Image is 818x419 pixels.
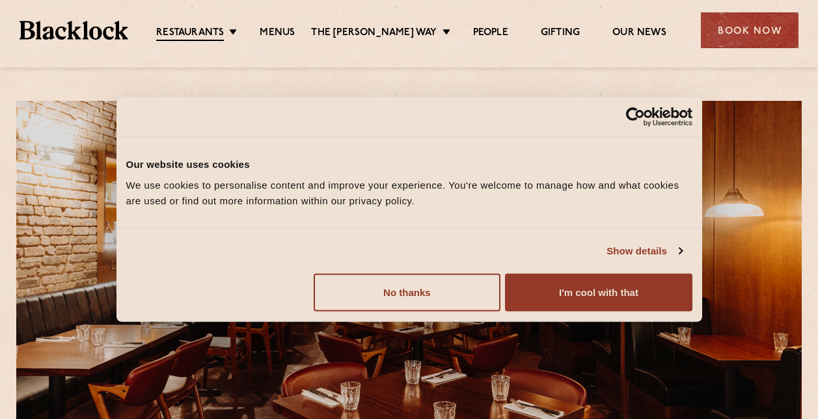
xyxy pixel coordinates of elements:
img: BL_Textured_Logo-footer-cropped.svg [20,21,128,39]
a: Our News [612,27,666,40]
a: Menus [260,27,295,40]
a: Show details [607,243,682,259]
a: Usercentrics Cookiebot - opens in a new window [579,107,692,127]
button: I'm cool with that [505,273,692,311]
div: Book Now [701,12,798,48]
a: People [473,27,508,40]
a: Restaurants [156,27,224,41]
div: Our website uses cookies [126,157,692,172]
div: We use cookies to personalise content and improve your experience. You're welcome to manage how a... [126,177,692,208]
button: No thanks [314,273,500,311]
a: The [PERSON_NAME] Way [311,27,437,40]
a: Gifting [541,27,580,40]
